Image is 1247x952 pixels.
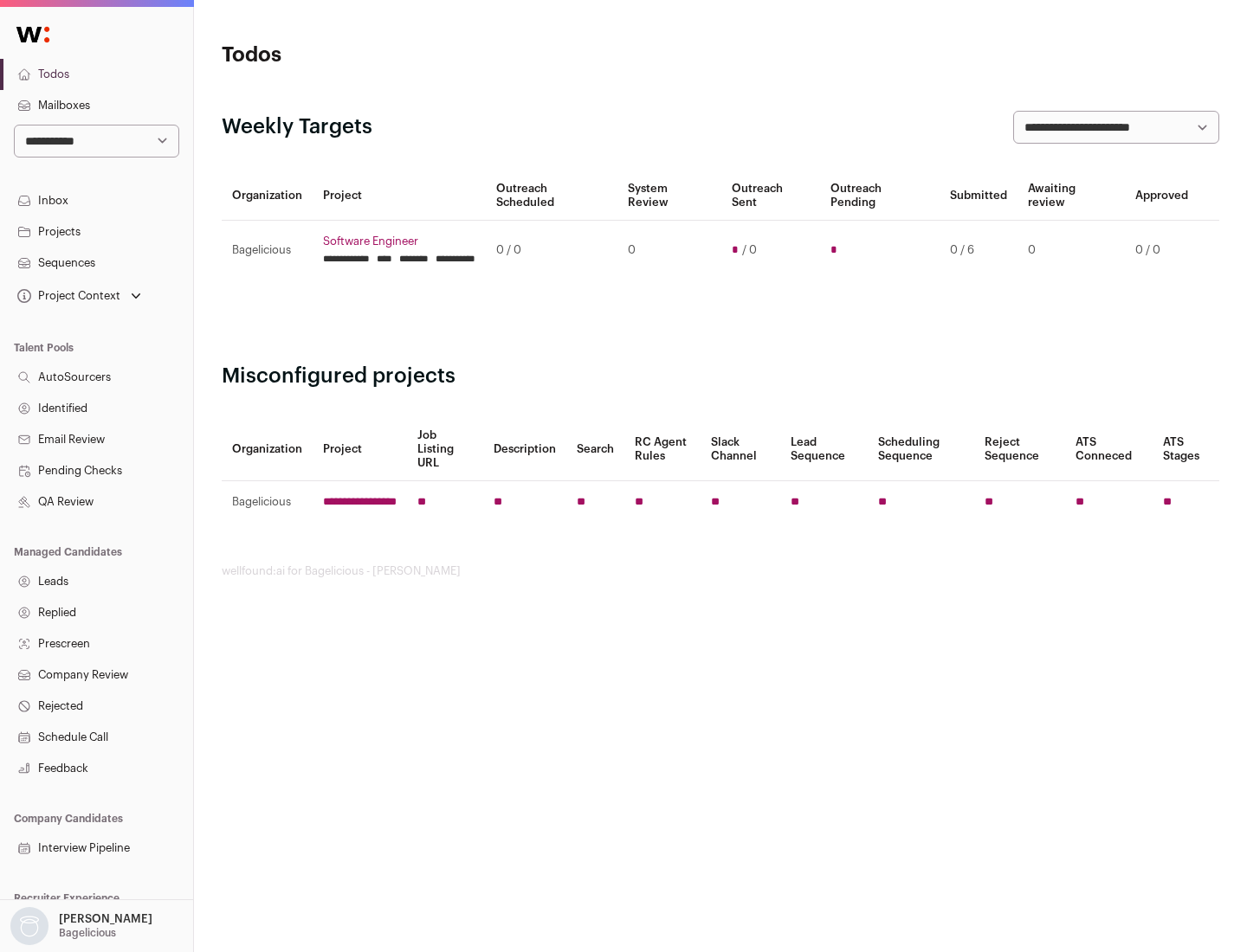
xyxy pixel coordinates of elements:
[222,221,313,280] td: Bagelicious
[1153,418,1219,481] th: ATS Stages
[313,418,407,481] th: Project
[1018,171,1125,221] th: Awaiting review
[59,926,116,940] p: Bagelicious
[323,235,475,248] a: Software Engineer
[313,171,486,221] th: Project
[617,171,720,221] th: System Review
[222,481,313,524] td: Bagelicious
[14,284,145,308] button: Open dropdown
[407,418,483,481] th: Job Listing URL
[868,418,974,481] th: Scheduling Sequence
[940,171,1018,221] th: Submitted
[721,171,821,221] th: Outreach Sent
[617,221,720,280] td: 0
[624,418,700,481] th: RC Agent Rules
[222,564,1219,578] footer: wellfound:ai for Bagelicious - [PERSON_NAME]
[974,418,1066,481] th: Reject Sequence
[7,907,156,945] button: Open dropdown
[780,418,868,481] th: Lead Sequence
[1125,221,1199,280] td: 0 / 0
[222,171,313,221] th: Organization
[820,171,939,221] th: Outreach Pending
[222,363,1219,390] h2: Misconfigured projects
[10,907,48,945] img: nopic.png
[14,289,120,303] div: Project Context
[1125,171,1199,221] th: Approved
[701,418,780,481] th: Slack Channel
[940,221,1018,280] td: 0 / 6
[59,912,152,926] p: [PERSON_NAME]
[486,171,617,221] th: Outreach Scheduled
[483,418,566,481] th: Description
[222,418,313,481] th: Organization
[1018,221,1125,280] td: 0
[1065,418,1152,481] th: ATS Conneced
[486,221,617,280] td: 0 / 0
[566,418,624,481] th: Search
[222,113,372,141] h2: Weekly Targets
[222,42,554,69] h1: Todos
[742,243,757,257] span: / 0
[7,17,59,52] img: Wellfound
